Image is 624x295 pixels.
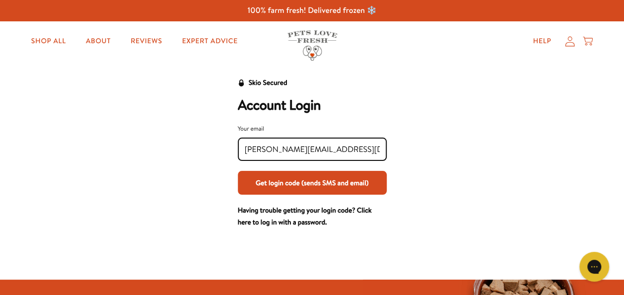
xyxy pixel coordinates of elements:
a: Reviews [123,31,170,51]
iframe: Gorgias live chat messenger [574,248,614,285]
button: Get login code (sends SMS and email) [238,171,387,195]
a: Skio Secured [238,77,287,97]
a: Shop All [23,31,74,51]
img: Pets Love Fresh [287,30,337,61]
div: Skio Secured [249,77,287,89]
div: Your email [238,124,387,134]
a: Help [525,31,559,51]
a: Expert Advice [174,31,246,51]
input: Your email input field [245,144,380,155]
a: Having trouble getting your login code? Click here to log in with a password. [238,205,372,227]
a: About [78,31,119,51]
h2: Account Login [238,97,387,114]
svg: Security [238,79,245,86]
